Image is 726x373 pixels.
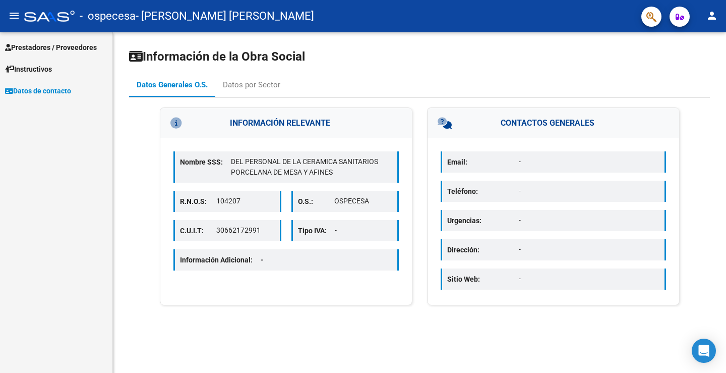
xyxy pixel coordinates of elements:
[706,10,718,22] mat-icon: person
[180,254,272,265] p: Información Adicional:
[137,79,208,90] div: Datos Generales O.S.
[160,108,412,138] h3: INFORMACIÓN RELEVANTE
[692,339,716,363] div: Open Intercom Messenger
[298,225,335,236] p: Tipo IVA:
[447,215,519,226] p: Urgencias:
[447,186,519,197] p: Teléfono:
[447,244,519,255] p: Dirección:
[519,274,659,284] p: -
[180,196,216,207] p: R.N.O.S:
[231,156,392,178] p: DEL PERSONAL DE LA CERAMICA SANITARIOS PORCELANA DE MESA Y AFINES
[5,64,52,75] span: Instructivos
[428,108,679,138] h3: CONTACTOS GENERALES
[8,10,20,22] mat-icon: menu
[519,156,659,167] p: -
[180,156,231,168] p: Nombre SSS:
[216,196,274,206] p: 104207
[519,244,659,255] p: -
[519,186,659,196] p: -
[216,225,274,236] p: 30662172991
[5,42,97,53] span: Prestadores / Proveedores
[335,225,393,236] p: -
[180,225,216,236] p: C.U.I.T:
[519,215,659,226] p: -
[447,274,519,285] p: Sitio Web:
[136,5,314,27] span: - [PERSON_NAME] [PERSON_NAME]
[80,5,136,27] span: - ospecesa
[261,256,264,264] span: -
[5,85,71,96] span: Datos de contacto
[129,48,710,65] h1: Información de la Obra Social
[298,196,334,207] p: O.S.:
[334,196,392,206] p: OSPECESA
[223,79,280,90] div: Datos por Sector
[447,156,519,168] p: Email:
